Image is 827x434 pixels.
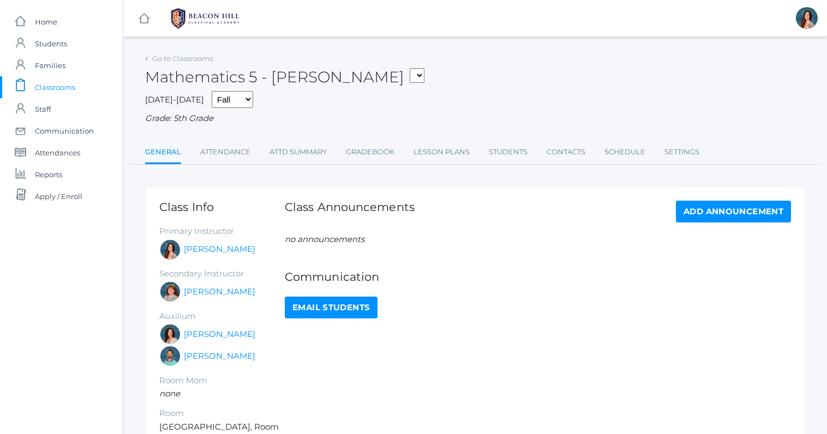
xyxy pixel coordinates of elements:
[159,227,285,236] h5: Primary Instructor
[346,141,394,163] a: Gradebook
[35,185,82,207] span: Apply / Enroll
[159,345,181,367] div: Westen Taylor
[489,141,528,163] a: Students
[35,164,62,185] span: Reports
[159,388,180,399] em: none
[285,270,791,283] h1: Communication
[145,112,805,125] div: Grade: 5th Grade
[35,55,65,76] span: Families
[145,94,204,105] span: [DATE]-[DATE]
[35,33,67,55] span: Students
[184,328,255,341] a: [PERSON_NAME]
[796,7,818,29] div: Rebecca Salazar
[285,201,415,220] h1: Class Announcements
[35,11,57,33] span: Home
[159,281,181,303] div: Sarah Bence
[269,141,327,163] a: Attd Summary
[285,234,364,244] em: no announcements
[164,5,246,32] img: BHCALogos-05-308ed15e86a5a0abce9b8dd61676a3503ac9727e845dece92d48e8588c001991.png
[159,201,285,213] h1: Class Info
[145,69,424,86] h2: Mathematics 5 - [PERSON_NAME]
[145,141,181,165] a: General
[35,142,80,164] span: Attendances
[35,98,51,120] span: Staff
[152,54,213,63] a: Go to Classrooms
[159,409,285,418] h5: Room
[676,201,791,222] a: Add Announcement
[184,286,255,298] a: [PERSON_NAME]
[159,376,285,385] h5: Room Mom
[184,243,255,256] a: [PERSON_NAME]
[184,350,255,363] a: [PERSON_NAME]
[200,141,250,163] a: Attendance
[159,323,181,345] div: Cari Burke
[604,141,645,163] a: Schedule
[159,239,181,261] div: Rebecca Salazar
[35,76,75,98] span: Classrooms
[285,297,377,318] a: Email Students
[547,141,585,163] a: Contacts
[664,141,699,163] a: Settings
[159,312,285,321] h5: Auxilium
[35,120,94,142] span: Communication
[159,269,285,279] h5: Secondary Instructor
[413,141,470,163] a: Lesson Plans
